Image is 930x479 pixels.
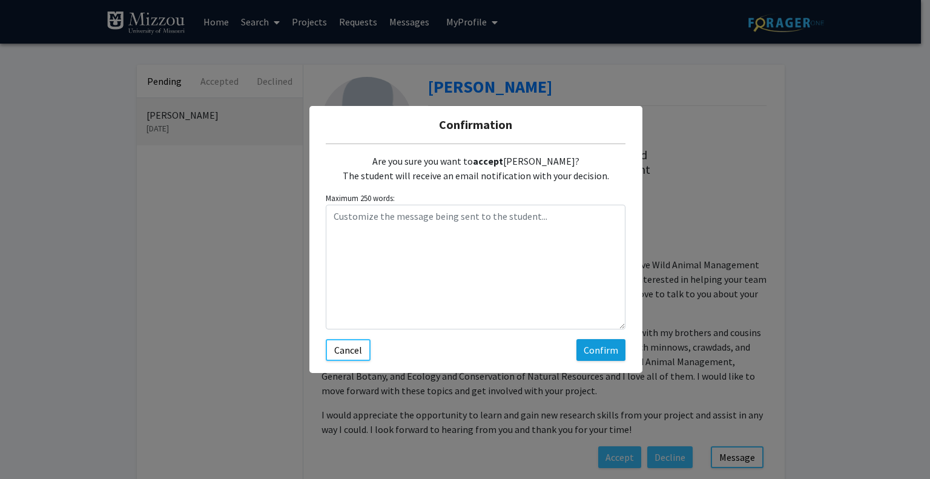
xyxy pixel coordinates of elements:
[9,424,51,470] iframe: Chat
[326,205,625,329] textarea: Customize the message being sent to the student...
[326,144,625,193] div: Are you sure you want to [PERSON_NAME]? The student will receive an email notification with your ...
[326,339,371,361] button: Cancel
[576,339,625,361] button: Confirm
[319,116,633,134] h5: Confirmation
[473,155,503,167] b: accept
[326,193,625,204] small: Maximum 250 words:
